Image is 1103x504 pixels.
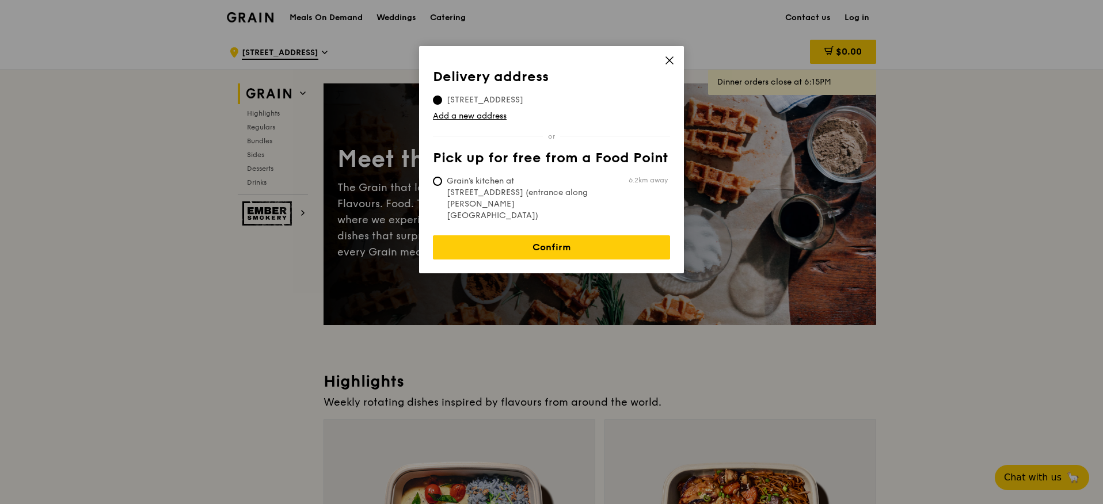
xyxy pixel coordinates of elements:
[433,94,537,106] span: [STREET_ADDRESS]
[433,69,670,90] th: Delivery address
[433,235,670,259] a: Confirm
[433,110,670,122] a: Add a new address
[433,177,442,186] input: Grain's kitchen at [STREET_ADDRESS] (entrance along [PERSON_NAME][GEOGRAPHIC_DATA])6.2km away
[433,150,670,171] th: Pick up for free from a Food Point
[433,96,442,105] input: [STREET_ADDRESS]
[629,175,668,185] span: 6.2km away
[433,175,604,222] span: Grain's kitchen at [STREET_ADDRESS] (entrance along [PERSON_NAME][GEOGRAPHIC_DATA])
